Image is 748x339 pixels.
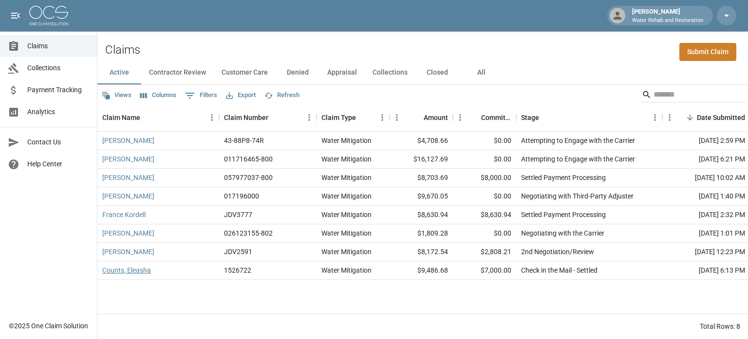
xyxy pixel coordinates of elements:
button: Menu [205,110,219,125]
button: Sort [410,111,424,124]
div: Negotiating with Third-Party Adjuster [521,191,634,201]
div: $1,809.28 [390,224,453,243]
span: Contact Us [27,137,89,147]
div: Stage [521,104,539,131]
div: © 2025 One Claim Solution [9,321,88,331]
div: 43-88P8-74R [224,136,264,145]
div: 1526722 [224,265,251,275]
div: $0.00 [453,187,516,206]
div: Stage [516,104,662,131]
button: Menu [662,110,677,125]
button: Menu [648,110,662,125]
div: $8,703.69 [390,169,453,187]
div: Committed Amount [481,104,511,131]
p: Water Rehab and Restoration [632,17,703,25]
button: Collections [365,61,415,84]
div: $4,708.66 [390,132,453,150]
div: Claim Type [317,104,390,131]
div: 011716465-800 [224,154,273,164]
div: $16,127.69 [390,150,453,169]
div: Amount [390,104,453,131]
button: Show filters [183,88,220,103]
button: Customer Care [214,61,276,84]
div: Claim Name [102,104,140,131]
div: 2nd Negotiation/Review [521,247,594,257]
div: Claim Number [219,104,317,131]
button: Denied [276,61,319,84]
a: Submit Claim [679,43,736,61]
button: open drawer [6,6,25,25]
span: Claims [27,41,89,51]
div: $8,630.94 [390,206,453,224]
button: All [459,61,503,84]
div: Claim Name [97,104,219,131]
button: Sort [683,111,697,124]
div: Attempting to Engage with the Carrier [521,154,635,164]
div: Water Mitigation [321,191,372,201]
button: Appraisal [319,61,365,84]
div: $0.00 [453,224,516,243]
div: Water Mitigation [321,210,372,219]
span: Help Center [27,159,89,169]
div: Total Rows: 8 [700,321,740,331]
button: Contractor Review [141,61,214,84]
div: 026123155-802 [224,228,273,238]
button: Refresh [262,88,302,103]
button: Sort [356,111,370,124]
span: Collections [27,63,89,73]
div: Amount [424,104,448,131]
div: $0.00 [453,132,516,150]
div: $0.00 [453,150,516,169]
a: France Kordell [102,210,146,219]
div: 057977037-800 [224,173,273,182]
a: [PERSON_NAME] [102,173,154,182]
a: [PERSON_NAME] [102,228,154,238]
div: Water Mitigation [321,154,372,164]
div: JDV3777 [224,210,252,219]
button: Menu [453,110,467,125]
div: JDV2591 [224,247,252,257]
div: Committed Amount [453,104,516,131]
div: Search [642,87,746,104]
button: Active [97,61,141,84]
div: Settled Payment Processing [521,210,606,219]
button: Sort [539,111,553,124]
div: Attempting to Engage with the Carrier [521,136,635,145]
div: dynamic tabs [97,61,748,84]
div: $8,630.94 [453,206,516,224]
button: Sort [467,111,481,124]
div: Check in the Mail - Settled [521,265,598,275]
div: Date Submitted [697,104,745,131]
div: $9,486.68 [390,261,453,280]
button: Menu [375,110,390,125]
div: Water Mitigation [321,265,372,275]
div: $8,172.54 [390,243,453,261]
div: Claim Number [224,104,268,131]
button: Export [224,88,258,103]
div: Water Mitigation [321,173,372,182]
div: [PERSON_NAME] [628,7,707,24]
button: Sort [140,111,154,124]
button: Sort [268,111,282,124]
a: [PERSON_NAME] [102,191,154,201]
button: Closed [415,61,459,84]
button: Views [99,88,134,103]
div: $2,808.21 [453,243,516,261]
button: Select columns [138,88,179,103]
div: Water Mitigation [321,228,372,238]
div: $7,000.00 [453,261,516,280]
a: [PERSON_NAME] [102,247,154,257]
div: Claim Type [321,104,356,131]
button: Menu [302,110,317,125]
div: $8,000.00 [453,169,516,187]
span: Payment Tracking [27,85,89,95]
div: 017196000 [224,191,259,201]
button: Menu [390,110,404,125]
a: Counts, Eleasha [102,265,151,275]
h2: Claims [105,43,140,57]
span: Analytics [27,107,89,117]
div: Water Mitigation [321,247,372,257]
div: Water Mitigation [321,136,372,145]
a: [PERSON_NAME] [102,136,154,145]
div: Negotiating with the Carrier [521,228,604,238]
